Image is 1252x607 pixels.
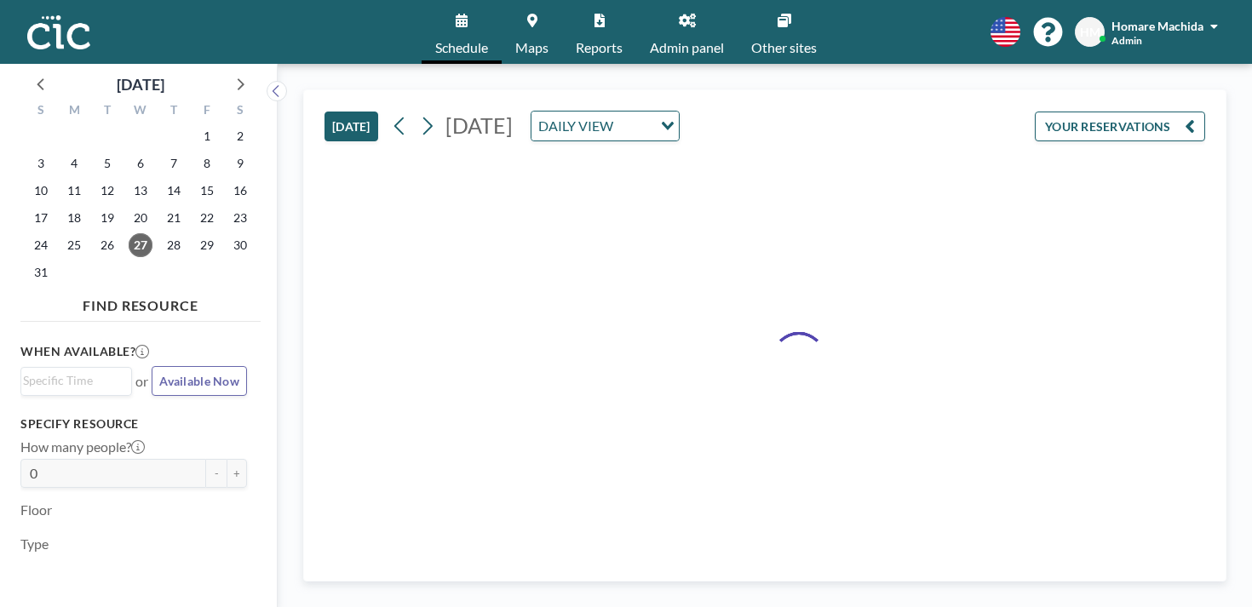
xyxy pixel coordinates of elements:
div: [DATE] [117,72,164,96]
span: Tuesday, August 19, 2025 [95,206,119,230]
div: Search for option [531,112,679,140]
span: Friday, August 1, 2025 [195,124,219,148]
span: Available Now [159,374,239,388]
label: Floor [20,501,52,518]
span: or [135,373,148,390]
span: Tuesday, August 26, 2025 [95,233,119,257]
span: Sunday, August 31, 2025 [29,261,53,284]
span: Saturday, August 30, 2025 [228,233,252,257]
span: Saturday, August 23, 2025 [228,206,252,230]
span: DAILY VIEW [535,115,617,137]
span: Wednesday, August 20, 2025 [129,206,152,230]
span: Sunday, August 24, 2025 [29,233,53,257]
span: HM [1080,25,1100,40]
span: Monday, August 4, 2025 [62,152,86,175]
span: Saturday, August 2, 2025 [228,124,252,148]
button: [DATE] [324,112,378,141]
span: Friday, August 22, 2025 [195,206,219,230]
span: Thursday, August 21, 2025 [162,206,186,230]
span: Monday, August 18, 2025 [62,206,86,230]
div: F [190,100,223,123]
label: Type [20,535,49,553]
span: Friday, August 8, 2025 [195,152,219,175]
div: M [58,100,91,123]
span: Sunday, August 17, 2025 [29,206,53,230]
span: Monday, August 25, 2025 [62,233,86,257]
div: S [25,100,58,123]
span: Thursday, August 7, 2025 [162,152,186,175]
button: YOUR RESERVATIONS [1035,112,1205,141]
span: Admin [1111,34,1142,47]
span: Saturday, August 9, 2025 [228,152,252,175]
span: Homare Machida [1111,19,1203,33]
span: Saturday, August 16, 2025 [228,179,252,203]
button: + [227,459,247,488]
span: Tuesday, August 5, 2025 [95,152,119,175]
button: Available Now [152,366,247,396]
label: How many people? [20,438,145,455]
h4: FIND RESOURCE [20,290,261,314]
span: Tuesday, August 12, 2025 [95,179,119,203]
span: [DATE] [445,112,513,138]
span: Thursday, August 28, 2025 [162,233,186,257]
span: Sunday, August 10, 2025 [29,179,53,203]
span: Other sites [751,41,817,54]
div: W [124,100,158,123]
div: S [223,100,256,123]
label: Name [20,570,55,587]
span: Wednesday, August 13, 2025 [129,179,152,203]
span: Reports [576,41,623,54]
div: Search for option [21,368,131,393]
input: Search for option [23,371,122,390]
span: Admin panel [650,41,724,54]
span: Maps [515,41,548,54]
span: Sunday, August 3, 2025 [29,152,53,175]
span: Friday, August 15, 2025 [195,179,219,203]
span: Schedule [435,41,488,54]
img: organization-logo [27,15,90,49]
h3: Specify resource [20,416,247,432]
button: - [206,459,227,488]
span: Monday, August 11, 2025 [62,179,86,203]
div: T [91,100,124,123]
span: Thursday, August 14, 2025 [162,179,186,203]
div: T [157,100,190,123]
input: Search for option [618,115,651,137]
span: Wednesday, August 27, 2025 [129,233,152,257]
span: Wednesday, August 6, 2025 [129,152,152,175]
span: Friday, August 29, 2025 [195,233,219,257]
